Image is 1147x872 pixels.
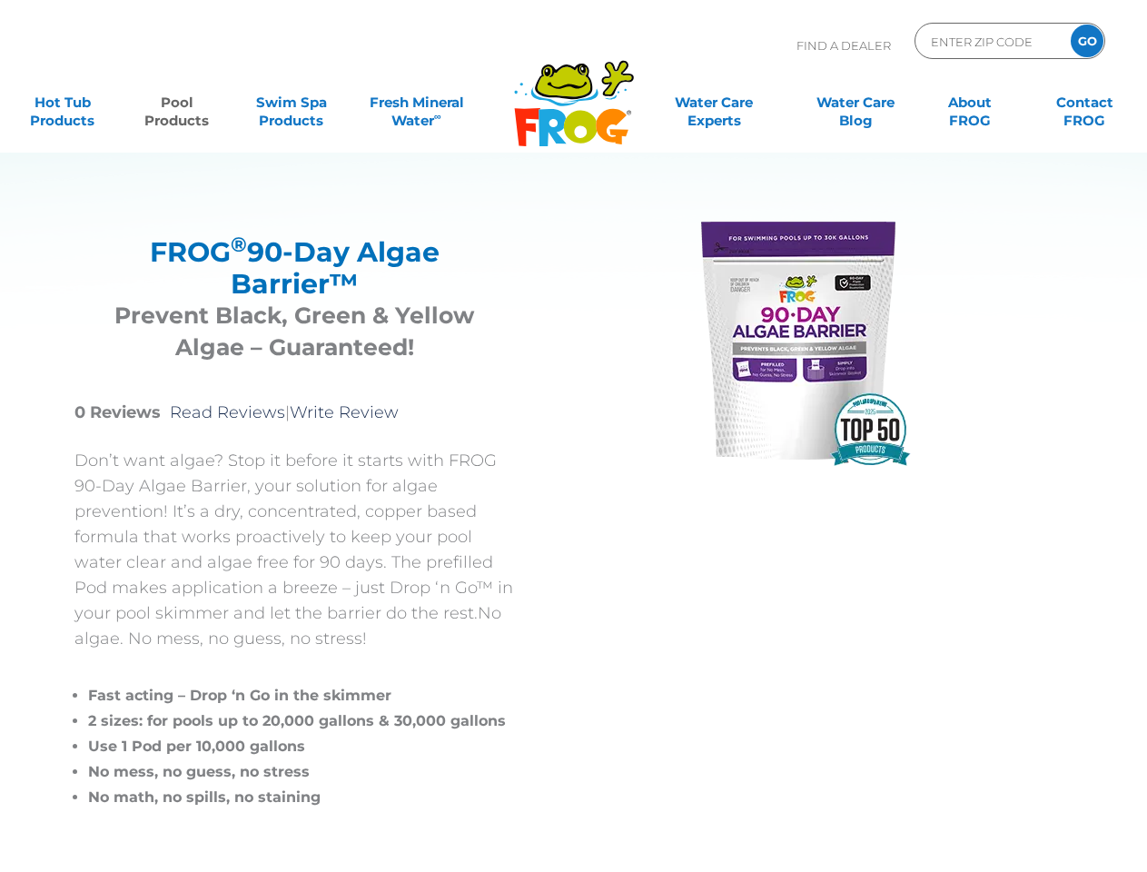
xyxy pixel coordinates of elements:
a: Hot TubProducts [18,84,107,121]
li: 2 sizes: for pools up to 20,000 gallons & 30,000 gallons [88,708,515,734]
a: Fresh MineralWater∞ [361,84,471,121]
li: Fast acting – Drop ‘n Go in the skimmer [88,683,515,708]
strong: 0 Reviews [74,402,161,422]
a: Swim SpaProducts [247,84,336,121]
p: Find A Dealer [796,23,891,68]
p: | [74,400,515,425]
span: No math, no spills, no staining [88,788,321,806]
img: Frog Products Logo [504,36,644,147]
p: Don’t want algae? Stop it before it starts with FROG 90-Day Algae Barrier, your solution for alga... [74,448,515,651]
li: Use 1 Pod per 10,000 gallons [88,734,515,759]
a: ContactFROG [1040,84,1129,121]
sup: ® [231,232,247,257]
a: Water CareBlog [812,84,901,121]
a: Read Reviews [170,402,285,422]
input: GO [1071,25,1103,57]
a: Water CareExperts [642,84,786,121]
sup: ∞ [434,110,441,123]
h2: FROG 90-Day Algae Barrier™ [97,236,492,300]
h3: Prevent Black, Green & Yellow Algae – Guaranteed! [97,300,492,363]
a: Write Review [290,402,399,422]
a: AboutFROG [925,84,1014,121]
a: PoolProducts [133,84,222,121]
input: Zip Code Form [929,28,1052,54]
span: No mess, no guess, no stress [88,763,310,780]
